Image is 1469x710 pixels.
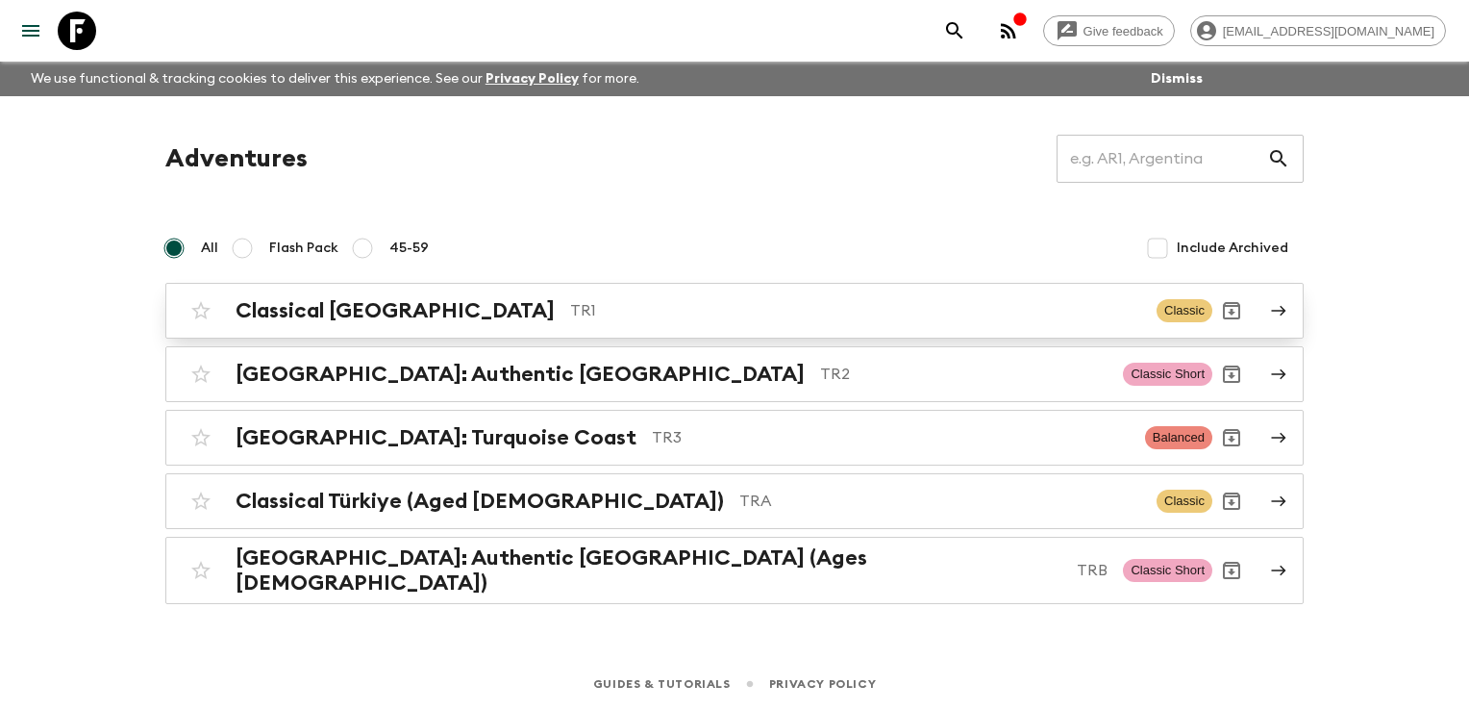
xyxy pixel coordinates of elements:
[1157,490,1212,513] span: Classic
[1212,355,1251,393] button: Archive
[593,673,731,695] a: Guides & Tutorials
[1212,292,1251,330] button: Archive
[165,139,308,178] h1: Adventures
[201,239,218,258] span: All
[165,537,1304,604] a: [GEOGRAPHIC_DATA]: Authentic [GEOGRAPHIC_DATA] (Ages [DEMOGRAPHIC_DATA])TRBClassic ShortArchive
[236,425,636,450] h2: [GEOGRAPHIC_DATA]: Turquoise Coast
[1123,559,1212,582] span: Classic Short
[1073,24,1174,38] span: Give feedback
[165,473,1304,529] a: Classical Türkiye (Aged [DEMOGRAPHIC_DATA])TRAClassicArchive
[1190,15,1446,46] div: [EMAIL_ADDRESS][DOMAIN_NAME]
[236,489,724,514] h2: Classical Türkiye (Aged [DEMOGRAPHIC_DATA])
[1212,551,1251,590] button: Archive
[1212,418,1251,457] button: Archive
[165,283,1304,339] a: Classical [GEOGRAPHIC_DATA]TR1ClassicArchive
[236,545,1061,596] h2: [GEOGRAPHIC_DATA]: Authentic [GEOGRAPHIC_DATA] (Ages [DEMOGRAPHIC_DATA])
[236,362,805,387] h2: [GEOGRAPHIC_DATA]: Authentic [GEOGRAPHIC_DATA]
[935,12,974,50] button: search adventures
[570,299,1141,322] p: TR1
[23,62,647,96] p: We use functional & tracking cookies to deliver this experience. See our for more.
[165,410,1304,466] a: [GEOGRAPHIC_DATA]: Turquoise CoastTR3BalancedArchive
[1057,132,1267,186] input: e.g. AR1, Argentina
[1212,24,1445,38] span: [EMAIL_ADDRESS][DOMAIN_NAME]
[165,346,1304,402] a: [GEOGRAPHIC_DATA]: Authentic [GEOGRAPHIC_DATA]TR2Classic ShortArchive
[820,363,1108,386] p: TR2
[1145,426,1212,449] span: Balanced
[739,490,1141,513] p: TRA
[486,72,579,86] a: Privacy Policy
[269,239,338,258] span: Flash Pack
[1212,482,1251,520] button: Archive
[1043,15,1175,46] a: Give feedback
[1157,299,1212,322] span: Classic
[1077,559,1108,582] p: TRB
[769,673,876,695] a: Privacy Policy
[236,298,555,323] h2: Classical [GEOGRAPHIC_DATA]
[389,239,429,258] span: 45-59
[1177,239,1288,258] span: Include Archived
[1146,65,1208,92] button: Dismiss
[12,12,50,50] button: menu
[652,426,1130,449] p: TR3
[1123,363,1212,386] span: Classic Short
